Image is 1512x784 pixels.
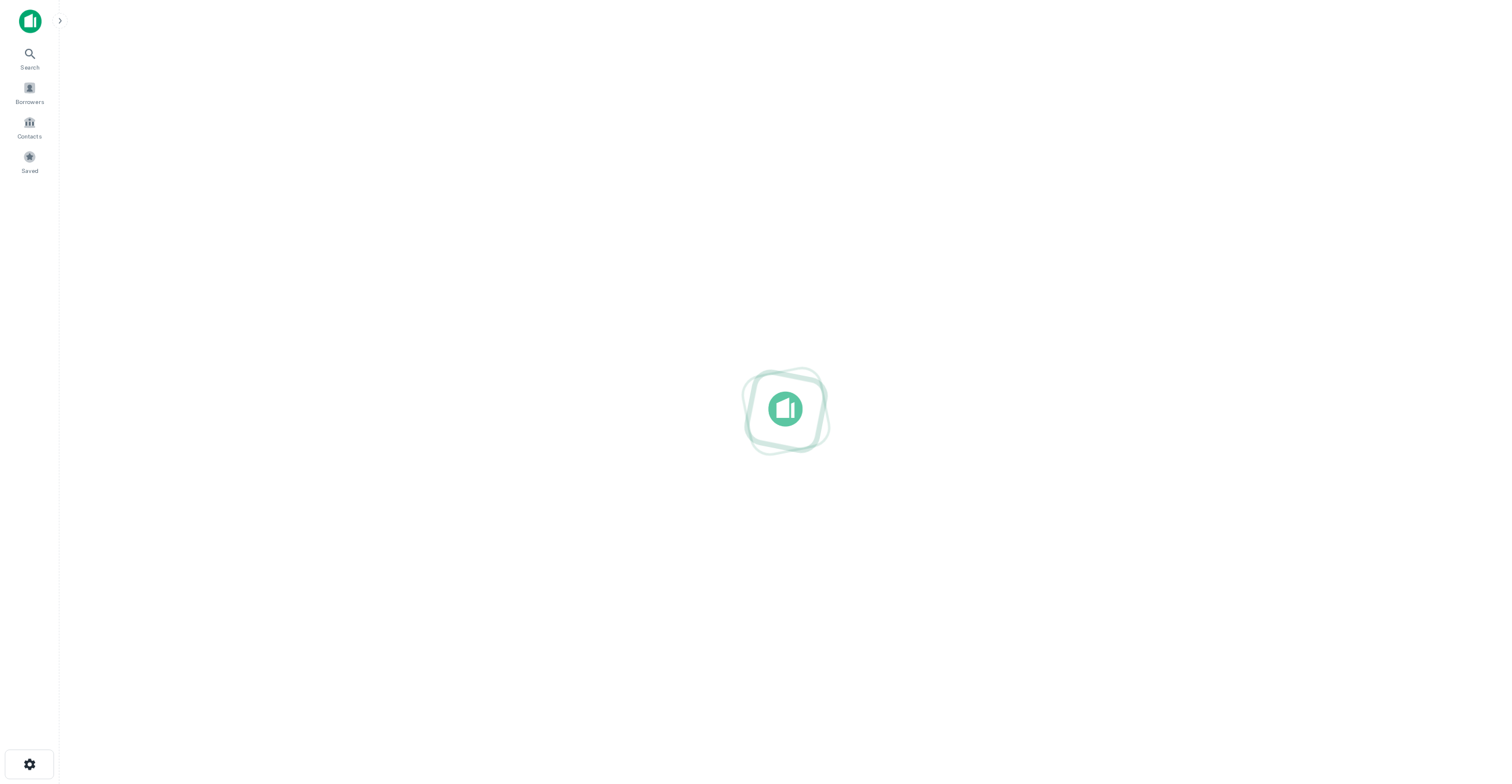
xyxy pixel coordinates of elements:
[4,111,56,143] a: Contacts
[20,62,40,72] span: Search
[19,10,42,33] img: capitalize-icon.png
[15,97,44,106] span: Borrowers
[4,42,56,74] a: Search
[4,146,56,178] a: Saved
[4,77,56,109] a: Borrowers
[21,166,39,175] span: Saved
[18,131,42,141] span: Contacts
[1453,689,1512,746] iframe: Chat Widget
